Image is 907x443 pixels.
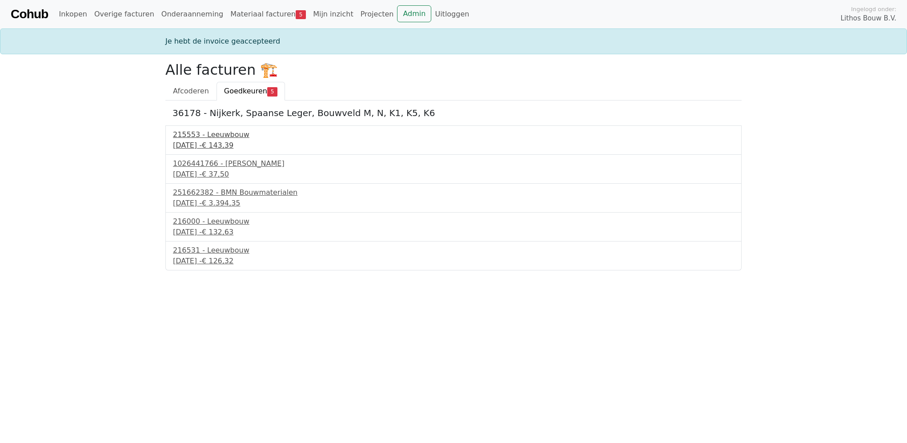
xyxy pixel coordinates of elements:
[173,87,209,95] span: Afcoderen
[173,227,734,238] div: [DATE] -
[202,257,233,265] span: € 126,32
[202,141,233,149] span: € 143,39
[165,61,742,78] h2: Alle facturen 🏗️
[202,199,241,207] span: € 3.394,35
[173,140,734,151] div: [DATE] -
[55,5,90,23] a: Inkopen
[217,82,285,101] a: Goedkeuren5
[11,4,48,25] a: Cohub
[173,216,734,238] a: 216000 - Leeuwbouw[DATE] -€ 132,63
[173,256,734,266] div: [DATE] -
[431,5,473,23] a: Uitloggen
[158,5,227,23] a: Onderaanneming
[227,5,309,23] a: Materiaal facturen5
[309,5,357,23] a: Mijn inzicht
[173,187,734,198] div: 251662382 - BMN Bouwmaterialen
[91,5,158,23] a: Overige facturen
[851,5,896,13] span: Ingelogd onder:
[202,228,233,236] span: € 132,63
[841,13,896,24] span: Lithos Bouw B.V.
[296,10,306,19] span: 5
[173,169,734,180] div: [DATE] -
[173,198,734,209] div: [DATE] -
[173,216,734,227] div: 216000 - Leeuwbouw
[173,158,734,180] a: 1026441766 - [PERSON_NAME][DATE] -€ 37,50
[165,82,217,101] a: Afcoderen
[397,5,431,22] a: Admin
[173,129,734,151] a: 215553 - Leeuwbouw[DATE] -€ 143,39
[267,87,277,96] span: 5
[173,245,734,256] div: 216531 - Leeuwbouw
[202,170,229,178] span: € 37,50
[160,36,747,47] div: Je hebt de invoice geaccepteerd
[173,129,734,140] div: 215553 - Leeuwbouw
[173,245,734,266] a: 216531 - Leeuwbouw[DATE] -€ 126,32
[357,5,397,23] a: Projecten
[173,108,734,118] h5: 36178 - Nijkerk, Spaanse Leger, Bouwveld M, N, K1, K5, K6
[224,87,267,95] span: Goedkeuren
[173,158,734,169] div: 1026441766 - [PERSON_NAME]
[173,187,734,209] a: 251662382 - BMN Bouwmaterialen[DATE] -€ 3.394,35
